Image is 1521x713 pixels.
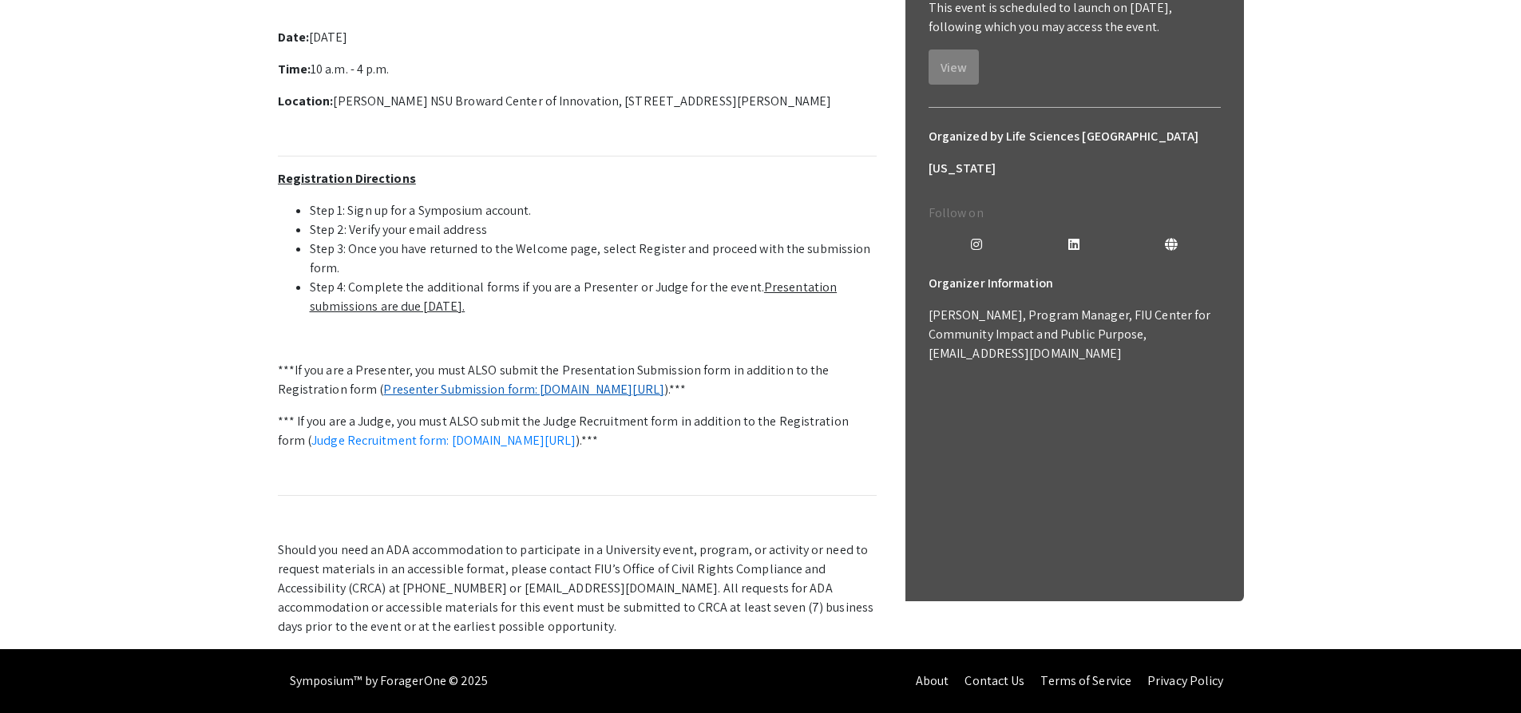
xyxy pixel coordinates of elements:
a: Terms of Service [1040,672,1131,689]
u: Registration Directions [278,170,416,187]
button: View [929,50,979,85]
strong: Date: [278,29,310,46]
a: Privacy Policy [1147,672,1223,689]
strong: Time: [278,61,311,77]
h6: Organized by Life Sciences [GEOGRAPHIC_DATA][US_STATE] [929,121,1221,184]
li: Step 1: Sign up for a Symposium account. [310,201,877,220]
div: Symposium™ by ForagerOne © 2025 [290,649,489,713]
a: Presenter Submission form: [DOMAIN_NAME][URL] [383,381,664,398]
p: [PERSON_NAME], Program Manager, FIU Center for Community Impact and Public Purpose, [EMAIL_ADDRES... [929,306,1221,363]
h6: Organizer Information [929,267,1221,299]
p: [PERSON_NAME] NSU Broward Center of Innovation, [STREET_ADDRESS][PERSON_NAME] [278,92,877,111]
strong: Location: [278,93,334,109]
u: Presentation submissions are due [DATE]. [310,279,838,315]
p: ***If you are a Presenter, you must ALSO submit the Presentation Submission form in addition to t... [278,361,877,399]
a: Contact Us [964,672,1024,689]
li: Step 2: Verify your email address [310,220,877,240]
p: Follow on [929,204,1221,223]
li: Step 3: Once you have returned to the Welcome page, select Register and proceed with the submissi... [310,240,877,278]
iframe: Chat [12,641,68,701]
p: *** If you are a Judge, you must ALSO submit the Judge Recruitment form in addition to the Regist... [278,412,877,450]
a: Judge Recruitment form: [DOMAIN_NAME][URL] [311,432,576,449]
p: [DATE] [278,28,877,47]
p: 10 a.m. - 4 p.m. [278,60,877,79]
li: Step 4: Complete the additional forms if you are a Presenter or Judge for the event. [310,278,877,316]
p: Should you need an ADA accommodation to participate in a University event, program, or activity o... [278,541,877,636]
a: About [916,672,949,689]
